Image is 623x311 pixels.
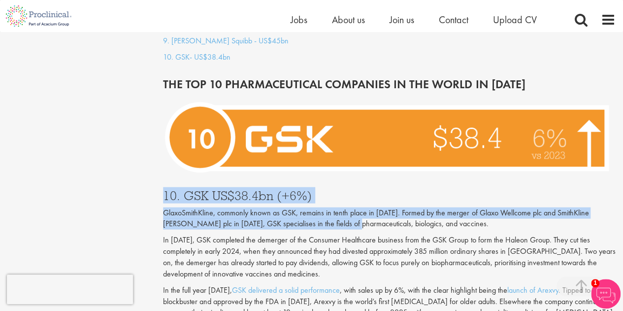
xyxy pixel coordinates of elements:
[163,235,616,279] p: In [DATE], GSK completed the demerger of the Consumer Healthcare business from the GSK Group to f...
[439,13,468,26] a: Contact
[507,285,558,295] a: launch of Arexvy
[163,207,616,230] p: GlaxoSmithKline, commonly known as GSK, remains in tenth place in [DATE]. Formed by the merger of...
[390,13,414,26] a: Join us
[7,275,133,304] iframe: reCAPTCHA
[591,279,599,287] span: 1
[163,189,616,202] h3: 10. GSK US$38.4bn (+6%)
[591,279,621,309] img: Chatbot
[163,78,616,91] h2: THE TOP 10 PHARMACEUTICAL COMPANIES IN THE WORLD IN [DATE]
[163,52,230,62] a: 10. GSK- US$38.4bn
[163,35,289,46] a: 9. [PERSON_NAME] Squibb - US$45bn
[493,13,537,26] a: Upload CV
[232,285,340,295] a: GSK delivered a solid performance
[291,13,307,26] a: Jobs
[332,13,365,26] a: About us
